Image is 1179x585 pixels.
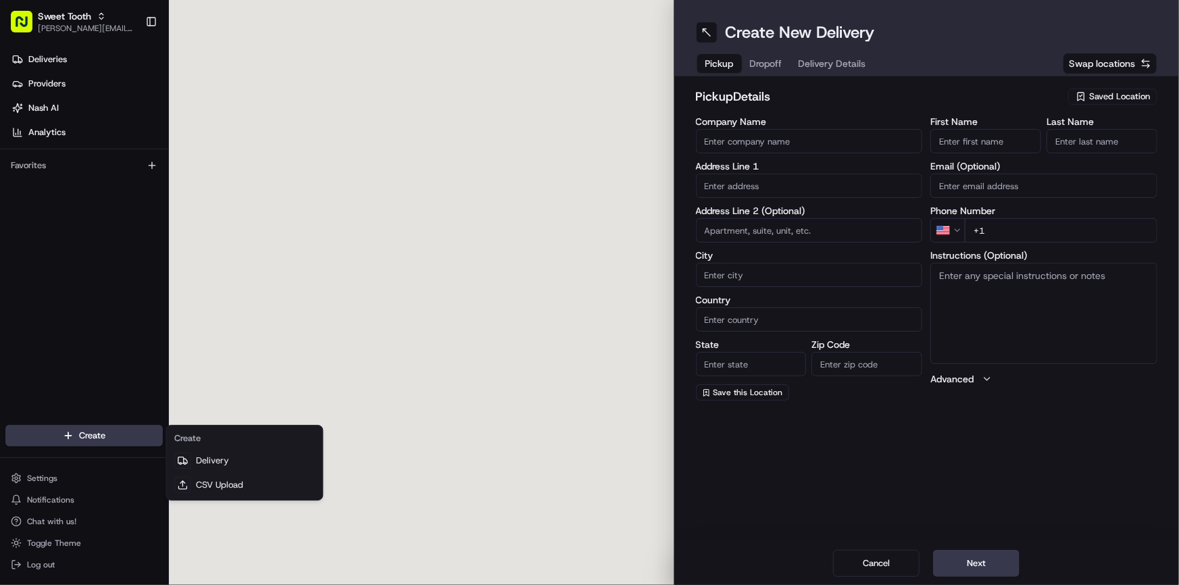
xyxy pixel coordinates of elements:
[696,161,923,171] label: Address Line 1
[169,473,320,497] a: CSV Upload
[209,173,246,189] button: See all
[14,14,41,41] img: Nash
[8,297,109,321] a: 📗Knowledge Base
[14,303,24,314] div: 📗
[79,430,105,442] span: Create
[930,161,1157,171] label: Email (Optional)
[35,87,223,101] input: Clear
[696,307,923,332] input: Enter country
[930,372,974,386] label: Advanced
[95,334,164,345] a: Powered byPylon
[696,87,1061,106] h2: pickup Details
[930,206,1157,215] label: Phone Number
[14,233,35,255] img: Liam S.
[930,174,1157,198] input: Enter email address
[128,302,217,315] span: API Documentation
[696,117,923,126] label: Company Name
[1089,91,1150,103] span: Saved Location
[1069,57,1135,70] span: Swap locations
[1047,117,1157,126] label: Last Name
[833,550,920,577] button: Cancel
[61,129,222,143] div: Start new chat
[120,209,147,220] span: [DATE]
[27,247,38,257] img: 1736555255976-a54dd68f-1ca7-489b-9aae-adbdc363a1c4
[5,155,163,176] div: Favorites
[705,57,734,70] span: Pickup
[28,102,59,114] span: Nash AI
[169,428,320,449] div: Create
[169,449,320,473] a: Delivery
[713,387,783,398] span: Save this Location
[14,54,246,76] p: Welcome 👋
[1047,129,1157,153] input: Enter last name
[726,22,875,43] h1: Create New Delivery
[933,550,1020,577] button: Next
[42,209,109,220] span: [PERSON_NAME]
[696,206,923,215] label: Address Line 2 (Optional)
[965,218,1157,243] input: Enter phone number
[112,246,117,257] span: •
[930,251,1157,260] label: Instructions (Optional)
[61,143,186,153] div: We're available if you need us!
[38,9,91,23] span: Sweet Tooth
[27,494,74,505] span: Notifications
[42,246,109,257] span: [PERSON_NAME]
[696,129,923,153] input: Enter company name
[109,297,222,321] a: 💻API Documentation
[112,209,117,220] span: •
[696,174,923,198] input: Enter address
[14,197,35,218] img: Liam S.
[14,176,91,186] div: Past conversations
[27,302,103,315] span: Knowledge Base
[930,129,1041,153] input: Enter first name
[28,53,67,66] span: Deliveries
[750,57,782,70] span: Dropoff
[120,246,147,257] span: [DATE]
[799,57,866,70] span: Delivery Details
[696,295,923,305] label: Country
[696,218,923,243] input: Apartment, suite, unit, etc.
[28,78,66,90] span: Providers
[27,210,38,221] img: 1736555255976-a54dd68f-1ca7-489b-9aae-adbdc363a1c4
[28,126,66,138] span: Analytics
[134,335,164,345] span: Pylon
[930,117,1041,126] label: First Name
[14,129,38,153] img: 1736555255976-a54dd68f-1ca7-489b-9aae-adbdc363a1c4
[27,559,55,570] span: Log out
[696,352,807,376] input: Enter state
[811,352,922,376] input: Enter zip code
[696,251,923,260] label: City
[27,538,81,549] span: Toggle Theme
[696,263,923,287] input: Enter city
[27,473,57,484] span: Settings
[38,23,134,34] span: [PERSON_NAME][EMAIL_ADDRESS][DOMAIN_NAME]
[230,133,246,149] button: Start new chat
[28,129,53,153] img: 5e9a9d7314ff4150bce227a61376b483.jpg
[696,340,807,349] label: State
[114,303,125,314] div: 💻
[27,516,76,527] span: Chat with us!
[811,340,922,349] label: Zip Code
